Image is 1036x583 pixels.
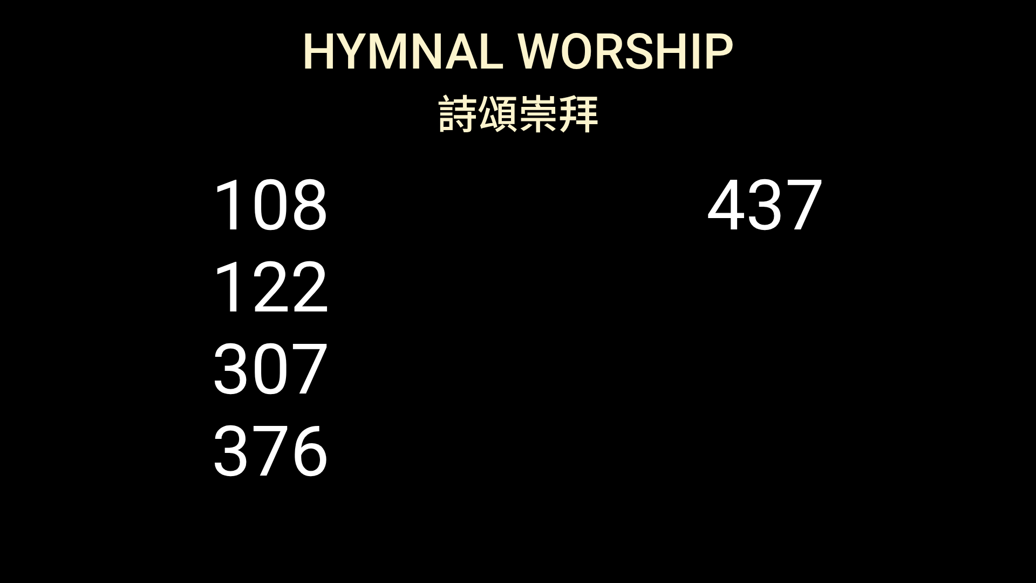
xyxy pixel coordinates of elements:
li: 307 [212,329,330,411]
span: Hymnal Worship [302,23,734,80]
li: 108 [212,165,330,247]
li: 122 [212,247,330,329]
span: 詩頌崇拜 [437,82,599,141]
li: 376 [212,411,330,493]
li: 437 [706,165,824,247]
